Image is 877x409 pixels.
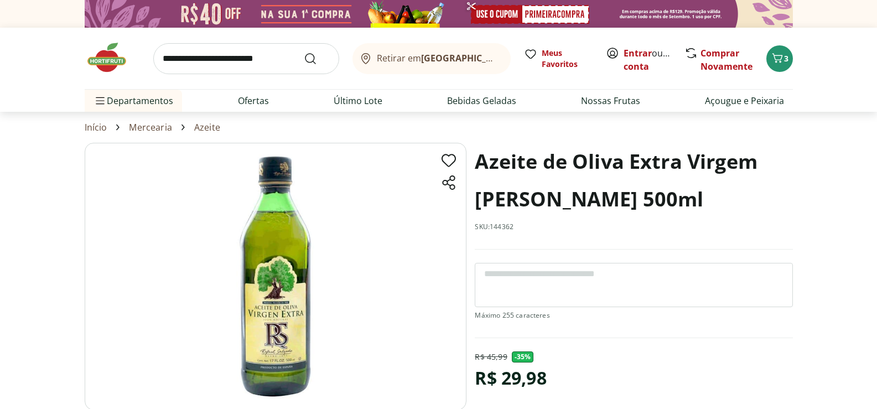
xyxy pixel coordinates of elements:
[238,94,269,107] a: Ofertas
[94,87,173,114] span: Departamentos
[153,43,339,74] input: search
[85,41,140,74] img: Hortifruti
[304,52,330,65] button: Submit Search
[421,52,608,64] b: [GEOGRAPHIC_DATA]/[GEOGRAPHIC_DATA]
[624,46,673,73] span: ou
[475,363,546,394] div: R$ 29,98
[784,53,788,64] span: 3
[129,122,172,132] a: Mercearia
[512,351,534,363] span: - 35 %
[334,94,382,107] a: Último Lote
[705,94,784,107] a: Açougue e Peixaria
[194,122,220,132] a: Azeite
[447,94,516,107] a: Bebidas Geladas
[352,43,511,74] button: Retirar em[GEOGRAPHIC_DATA]/[GEOGRAPHIC_DATA]
[624,47,684,73] a: Criar conta
[700,47,753,73] a: Comprar Novamente
[542,48,593,70] span: Meus Favoritos
[85,122,107,132] a: Início
[94,87,107,114] button: Menu
[475,351,507,363] p: R$ 45,99
[581,94,640,107] a: Nossas Frutas
[377,53,499,63] span: Retirar em
[475,143,792,218] h1: Azeite de Oliva Extra Virgem [PERSON_NAME] 500ml
[475,222,513,231] p: SKU: 144362
[766,45,793,72] button: Carrinho
[524,48,593,70] a: Meus Favoritos
[624,47,652,59] a: Entrar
